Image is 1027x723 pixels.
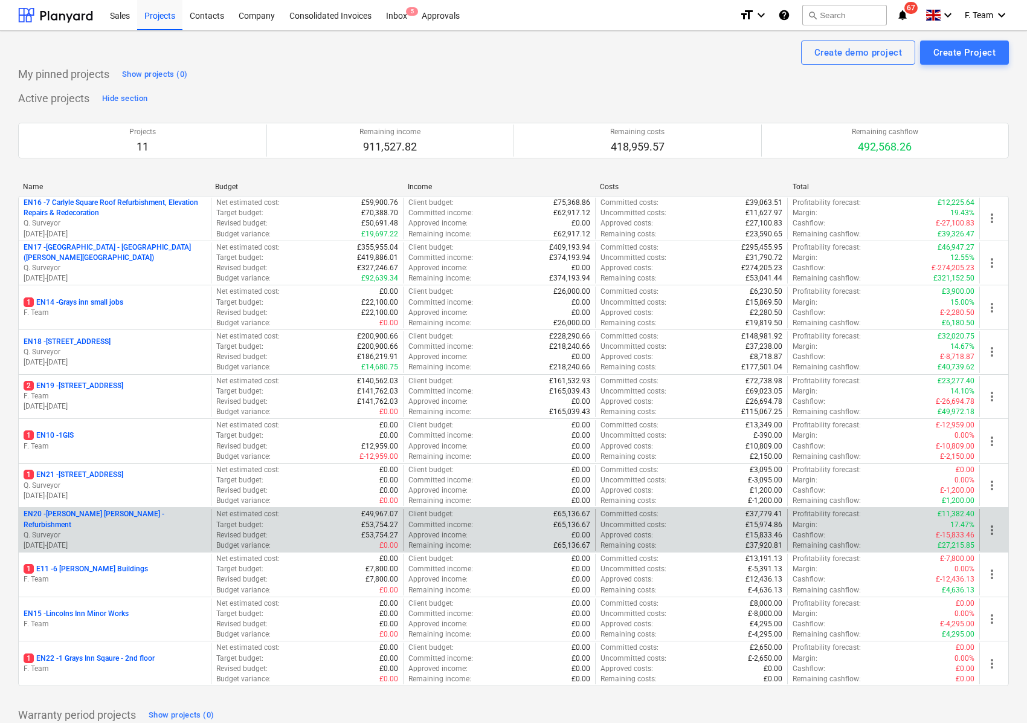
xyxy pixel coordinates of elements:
span: 1 [24,470,34,479]
p: EN20 - [PERSON_NAME] [PERSON_NAME] - Refurbishment [24,509,206,530]
span: more_vert [985,300,999,315]
p: F. Team [24,441,206,452]
p: £0.00 [571,308,590,318]
p: Target budget : [216,253,263,263]
p: F. Team [24,574,206,585]
p: Revised budget : [216,352,268,362]
p: 418,959.57 [610,140,665,154]
p: Remaining cashflow : [793,318,861,328]
p: Net estimated cost : [216,376,280,386]
p: 911,527.82 [359,140,420,154]
p: £-12,959.00 [359,452,398,462]
p: Uncommitted costs : [600,342,666,352]
span: more_vert [985,345,999,359]
p: Approved income : [408,397,468,407]
p: E11 - 6 [PERSON_NAME] Buildings [24,564,148,574]
p: Uncommitted costs : [600,208,666,218]
p: Q. Surveyor [24,263,206,273]
p: £274,205.23 [741,263,782,273]
p: Approved costs : [600,441,653,452]
button: Show projects (0) [119,65,190,84]
p: 492,568.26 [852,140,918,154]
p: £11,627.97 [745,208,782,218]
p: Committed costs : [600,287,658,297]
p: Net estimated cost : [216,198,280,208]
p: Profitability forecast : [793,420,861,430]
span: 1 [24,653,34,663]
p: £46,947.27 [938,242,974,253]
p: £165,039.43 [549,386,590,397]
p: £0.00 [571,465,590,475]
p: £161,532.93 [549,376,590,386]
i: keyboard_arrow_down [994,8,1009,22]
p: Budget variance : [216,362,271,372]
p: Net estimated cost : [216,465,280,475]
p: 11 [129,140,156,154]
div: 1EN14 -Grays inn small jobsF. Team [24,297,206,318]
p: Margin : [793,342,817,352]
p: Remaining income : [408,229,471,239]
p: Net estimated cost : [216,331,280,342]
p: £200,900.66 [357,342,398,352]
p: Remaining costs : [600,362,657,372]
div: Show projects (0) [149,708,214,722]
p: £-274,205.23 [932,263,974,273]
p: £165,039.43 [549,407,590,417]
p: £49,972.18 [938,407,974,417]
p: Revised budget : [216,308,268,318]
p: [DATE] - [DATE] [24,357,206,368]
i: notifications [897,8,909,22]
div: Create demo project [814,45,902,60]
p: Uncommitted costs : [600,297,666,308]
div: Hide section [102,92,147,106]
p: Committed costs : [600,198,658,208]
button: Search [802,5,887,25]
p: Projects [129,127,156,137]
i: Knowledge base [778,8,790,22]
p: Budget variance : [216,318,271,328]
p: Committed income : [408,208,473,218]
div: Budget [215,183,398,191]
p: £6,230.50 [750,287,782,297]
p: £19,819.50 [745,318,782,328]
span: more_vert [985,523,999,537]
p: Budget variance : [216,452,271,462]
p: Cashflow : [793,352,825,362]
span: more_vert [985,657,999,671]
p: Client budget : [408,287,454,297]
p: £419,886.01 [357,253,398,263]
div: 1E11 -6 [PERSON_NAME] BuildingsF. Team [24,564,206,585]
div: EN15 -Lincolns Inn Minor WorksF. Team [24,609,206,629]
p: £6,180.50 [942,318,974,328]
p: £13,349.00 [745,420,782,430]
p: £-2,280.50 [940,308,974,318]
p: £374,193.94 [549,273,590,284]
p: £409,193.94 [549,242,590,253]
p: Approved income : [408,218,468,229]
p: EN10 - 1GIS [24,430,74,441]
p: £22,100.00 [361,297,398,308]
p: £26,000.00 [553,318,590,328]
p: £-27,100.83 [936,218,974,229]
p: £140,562.03 [357,376,398,386]
button: Create demo project [801,41,915,65]
p: My pinned projects [18,67,109,82]
div: Show projects (0) [122,68,187,82]
div: Income [408,183,590,191]
p: Client budget : [408,420,454,430]
p: £22,100.00 [361,308,398,318]
p: [DATE] - [DATE] [24,229,206,239]
p: £62,917.12 [553,208,590,218]
p: £59,900.76 [361,198,398,208]
p: Cashflow : [793,263,825,273]
p: £19,697.22 [361,229,398,239]
p: £12,959.00 [361,441,398,452]
p: EN19 - [STREET_ADDRESS] [24,381,123,391]
p: Budget variance : [216,229,271,239]
p: Margin : [793,386,817,397]
p: £148,981.92 [741,331,782,342]
p: Profitability forecast : [793,287,861,297]
p: Remaining costs : [600,452,657,462]
p: Margin : [793,253,817,263]
p: £327,246.67 [357,263,398,273]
